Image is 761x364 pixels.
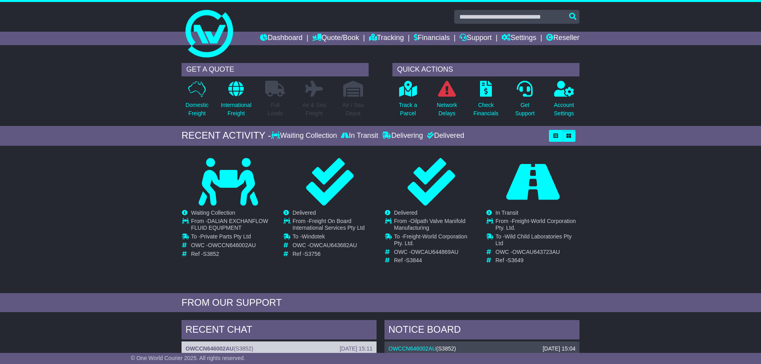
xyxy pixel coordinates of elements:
p: Check Financials [474,101,499,118]
td: Ref - [293,251,376,257]
span: Private Parts Pty Ltd [200,233,251,240]
a: InternationalFreight [220,80,252,122]
a: DomesticFreight [185,80,209,122]
div: RECENT CHAT [182,320,377,341]
td: To - [394,233,478,249]
div: ( ) [185,345,373,352]
td: OWC - [293,242,376,251]
span: OWCCN646002AU [208,242,256,248]
td: From - [293,218,376,233]
span: OWCAU643723AU [512,249,560,255]
span: © One World Courier 2025. All rights reserved. [131,355,245,361]
a: GetSupport [515,80,535,122]
div: GET A QUOTE [182,63,369,76]
div: RECENT ACTIVITY - [182,130,271,141]
div: Delivering [380,131,425,140]
div: Delivered [425,131,464,140]
span: To Be Collected Team ([EMAIL_ADDRESS][DOMAIN_NAME]) [185,352,338,358]
span: S3852 [235,345,251,352]
a: NetworkDelays [436,80,457,122]
td: To - [293,233,376,242]
div: [DATE] 15:11 [340,345,373,352]
span: Freight-World Corporation Pty. Ltd. [394,233,467,246]
span: Delivered [293,210,316,216]
td: OWC - [495,249,579,257]
div: QUICK ACTIONS [392,63,579,76]
p: International Freight [221,101,251,118]
span: DALIAN EXCHANFLOW FLUID EQUIPMENT [191,218,268,231]
a: Quote/Book [312,32,359,45]
a: Dashboard [260,32,302,45]
span: OWCAU643682AU [310,242,357,248]
a: CheckFinancials [473,80,499,122]
td: From - [191,218,275,233]
span: S3756 [304,251,320,257]
td: Ref - [495,257,579,264]
div: [DATE] 15:04 [543,345,576,352]
a: OWCCN646002AU [388,345,436,352]
div: ( ) [388,345,576,352]
span: In Transit [495,210,518,216]
span: Windotek [302,233,325,240]
td: Ref - [394,257,478,264]
a: Support [459,32,491,45]
span: OWCAU644869AU [411,249,459,255]
span: S3852 [438,345,454,352]
div: Waiting Collection [271,131,339,140]
span: Freight-World Corporation Pty. Ltd. [495,218,576,231]
span: S3844 [406,257,422,263]
td: Ref - [191,251,275,257]
div: In Transit [339,131,380,140]
div: FROM OUR SUPPORT [182,297,579,309]
a: Reseller [546,32,579,45]
p: Air & Sea Freight [302,101,326,118]
p: Network Delays [437,101,457,118]
p: Get Support [515,101,535,118]
span: Wild Child Laboratories Pty Ltd [495,233,572,246]
a: Settings [501,32,536,45]
span: S3852 [203,251,219,257]
td: From - [394,218,478,233]
p: Full Loads [265,101,285,118]
a: OWCCN646002AU [185,345,233,352]
td: From - [495,218,579,233]
span: To Be Collected Team ([EMAIL_ADDRESS][DOMAIN_NAME]) [388,352,541,358]
p: Account Settings [554,101,574,118]
div: NOTICE BOARD [384,320,579,341]
p: Domestic Freight [185,101,208,118]
td: To - [495,233,579,249]
p: Air / Sea Depot [342,101,364,118]
span: Waiting Collection [191,210,235,216]
p: Track a Parcel [399,101,417,118]
td: To - [191,233,275,242]
span: Freight On Board International Services Pty Ltd [293,218,365,231]
span: Oilpath Valve Manifold Manufacturing [394,218,465,231]
a: Tracking [369,32,404,45]
span: S3649 [507,257,523,263]
a: Financials [414,32,450,45]
a: Track aParcel [398,80,417,122]
a: AccountSettings [554,80,575,122]
td: OWC - [191,242,275,251]
span: Delivered [394,210,417,216]
td: OWC - [394,249,478,257]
